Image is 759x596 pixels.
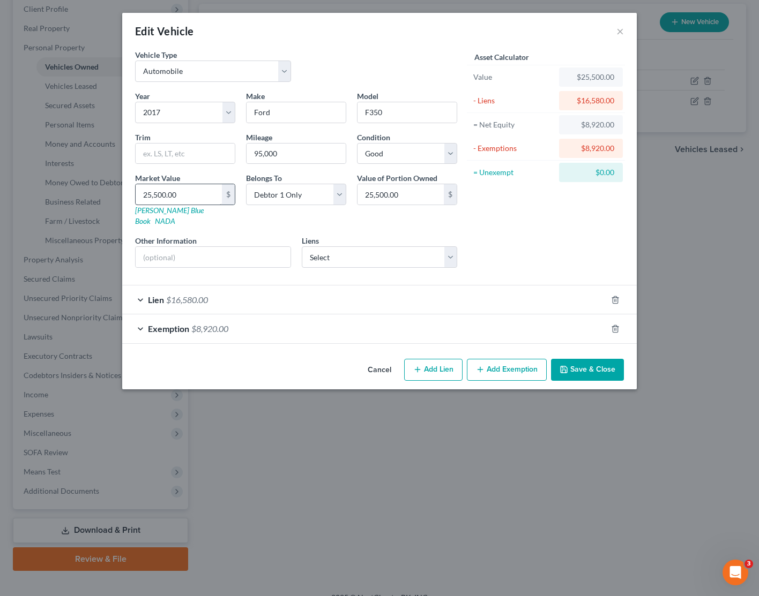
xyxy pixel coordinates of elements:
button: Add Lien [404,359,463,381]
div: $16,580.00 [568,95,614,106]
span: $16,580.00 [166,295,208,305]
label: Value of Portion Owned [357,172,437,184]
span: 3 [745,560,753,568]
label: Trim [135,132,151,143]
div: Value [473,72,554,82]
button: Add Exemption [467,359,547,381]
iframe: Intercom live chat [723,560,748,585]
label: Vehicle Type [135,49,177,61]
span: Exemption [148,323,189,334]
button: × [616,25,624,37]
div: $0.00 [568,167,614,178]
input: 0.00 [358,184,444,205]
input: -- [247,144,346,164]
label: Other Information [135,235,197,246]
label: Liens [302,235,319,246]
input: (optional) [136,247,291,267]
label: Model [357,90,378,102]
div: Edit Vehicle [135,24,194,39]
span: $8,920.00 [191,323,228,334]
div: $ [444,184,457,205]
input: 0.00 [136,184,222,205]
label: Market Value [135,172,180,184]
label: Condition [357,132,390,143]
div: = Unexempt [473,167,554,178]
div: - Exemptions [473,143,554,154]
input: ex. Altima [358,102,457,123]
button: Cancel [359,360,400,381]
span: Belongs To [246,173,282,183]
label: Asset Calculator [474,51,529,63]
label: Year [135,90,150,102]
button: Save & Close [551,359,624,381]
span: Make [246,92,265,101]
div: $8,920.00 [568,143,614,154]
input: ex. LS, LT, etc [136,144,235,164]
div: - Liens [473,95,554,106]
a: NADA [155,216,175,225]
span: Lien [148,295,164,305]
a: [PERSON_NAME] Blue Book [135,206,204,225]
input: ex. Nissan [247,102,346,123]
div: $25,500.00 [568,72,614,82]
div: = Net Equity [473,119,554,130]
div: $8,920.00 [568,119,614,130]
div: $ [222,184,235,205]
label: Mileage [246,132,272,143]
